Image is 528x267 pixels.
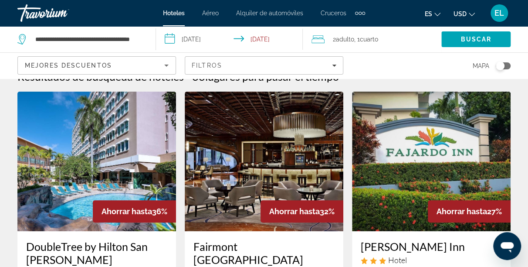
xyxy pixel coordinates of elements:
[156,26,303,52] button: Select check in and out date
[388,255,407,265] span: Hotel
[321,10,346,17] a: Cruceros
[185,92,343,231] img: Fairmont El San Juan Hotel
[25,60,169,71] mat-select: Sort by
[494,9,504,17] span: EL
[488,4,511,22] button: User Menu
[355,6,365,20] button: Extra navigation items
[17,2,105,24] a: Travorium
[454,10,467,17] span: USD
[102,207,152,216] span: Ahorrar hasta
[460,36,491,43] span: Buscar
[93,200,176,222] div: 36%
[352,92,511,231] img: Fajardo Inn
[454,7,475,20] button: Change currency
[202,10,219,17] a: Aéreo
[335,36,354,43] span: Adulto
[473,60,489,72] span: Mapa
[25,62,112,69] span: Mejores descuentos
[425,10,432,17] span: es
[269,207,320,216] span: Ahorrar hasta
[17,92,176,231] img: DoubleTree by Hilton San Juan
[428,200,511,222] div: 27%
[441,31,511,47] button: Search
[34,33,142,46] input: Search hotel destination
[236,10,303,17] a: Alquiler de automóviles
[425,7,440,20] button: Change language
[361,255,502,265] div: 3 star Hotel
[437,207,487,216] span: Ahorrar hasta
[303,26,441,52] button: Travelers: 2 adults, 0 children
[163,10,185,17] a: Hoteles
[359,36,378,43] span: Cuarto
[354,33,378,45] span: , 1
[185,56,343,75] button: Filters
[192,62,222,69] span: Filtros
[261,200,343,222] div: 32%
[493,232,521,260] iframe: Botón para iniciar la ventana de mensajería
[489,62,511,70] button: Toggle map
[26,240,167,266] a: DoubleTree by Hilton San [PERSON_NAME]
[332,33,354,45] span: 2
[361,240,502,253] a: [PERSON_NAME] Inn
